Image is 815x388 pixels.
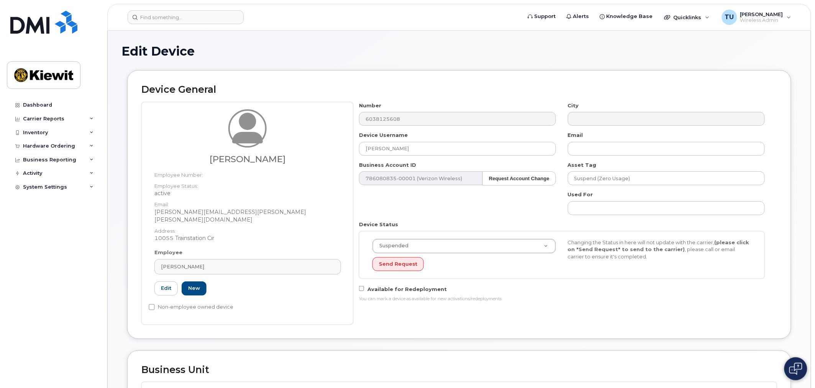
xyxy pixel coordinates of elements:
[154,179,341,190] dt: Employee Status:
[375,242,408,249] span: Suspended
[154,208,341,224] dd: [PERSON_NAME][EMAIL_ADDRESS][PERSON_NAME][PERSON_NAME][DOMAIN_NAME]
[568,191,593,198] label: Used For
[359,286,364,291] input: Available for Redeployment
[149,303,233,312] label: Non-employee owned device
[141,365,777,375] h2: Business Unit
[482,171,556,186] button: Request Account Change
[154,168,341,179] dt: Employee Number:
[489,176,549,181] strong: Request Account Change
[161,263,204,270] span: [PERSON_NAME]
[154,281,178,296] a: Edit
[154,259,341,275] a: [PERSON_NAME]
[367,286,447,292] span: Available for Redeployment
[154,234,341,242] dd: 10055 Trainstation Cir
[154,249,182,256] label: Employee
[154,224,341,235] dt: Address:
[568,161,597,169] label: Asset Tag
[359,221,398,228] label: Device Status
[154,197,341,208] dt: Email:
[568,102,579,109] label: City
[154,189,341,197] dd: active
[149,304,155,310] input: Non-employee owned device
[121,44,797,58] h1: Edit Device
[359,296,765,302] div: You can mark a device as available for new activations/redeployments
[373,239,556,253] a: Suspended
[182,281,207,296] a: New
[562,239,757,260] div: Changing the Status in here will not update with the carrier, , please call or email carrier to e...
[359,102,381,109] label: Number
[359,132,408,139] label: Device Username
[372,257,424,271] button: Send Request
[789,363,802,375] img: Open chat
[568,132,583,139] label: Email
[141,84,777,95] h2: Device General
[154,155,341,164] h3: [PERSON_NAME]
[359,161,416,169] label: Business Account ID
